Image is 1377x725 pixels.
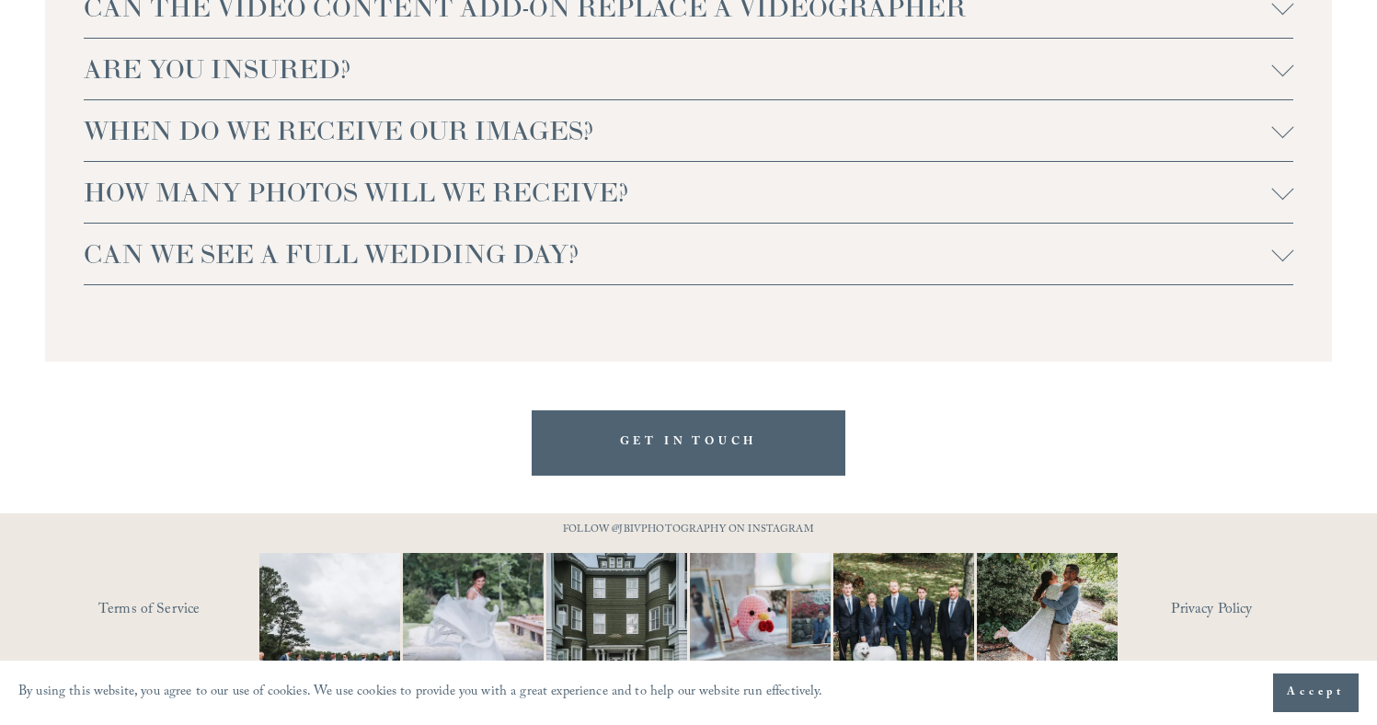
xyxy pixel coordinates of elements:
[98,596,313,625] a: Terms of Service
[532,410,846,476] a: GET IN TOUCH
[84,237,1272,270] span: CAN WE SEE A FULL WEDDING DAY?
[224,553,436,694] img: Definitely, not your typical #WideShotWednesday moment. It&rsquo;s all about the suits, the smile...
[84,100,1294,161] button: WHEN DO WE RECEIVE OUR IMAGES?
[84,39,1294,99] button: ARE YOU INSURED?
[18,680,823,707] p: By using this website, you agree to our use of cookies. We use cookies to provide you with a grea...
[84,52,1272,86] span: ARE YOU INSURED?
[655,553,866,694] img: This has got to be one of the cutest detail shots I've ever taken for a wedding! 📷 @thewoobles #I...
[798,553,1010,694] img: Happy #InternationalDogDay to all the pups who have made wedding days, engagement sessions, and p...
[84,176,1272,209] span: HOW MANY PHOTOS WILL WE RECEIVE?
[1171,596,1332,625] a: Privacy Policy
[977,529,1118,717] img: It&rsquo;s that time of year where weddings and engagements pick up and I get the joy of capturin...
[528,521,850,541] p: FOLLOW @JBIVPHOTOGRAPHY ON INSTAGRAM
[1287,684,1345,702] span: Accept
[84,162,1294,223] button: HOW MANY PHOTOS WILL WE RECEIVE?
[84,224,1294,284] button: CAN WE SEE A FULL WEDDING DAY?
[525,553,707,694] img: Wideshots aren't just &quot;nice to have,&quot; they're a wedding day essential! 🙌 #Wideshotwedne...
[368,553,579,694] img: Not every photo needs to be perfectly still, sometimes the best ones are the ones that feel like ...
[84,114,1272,147] span: WHEN DO WE RECEIVE OUR IMAGES?
[1273,673,1359,712] button: Accept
